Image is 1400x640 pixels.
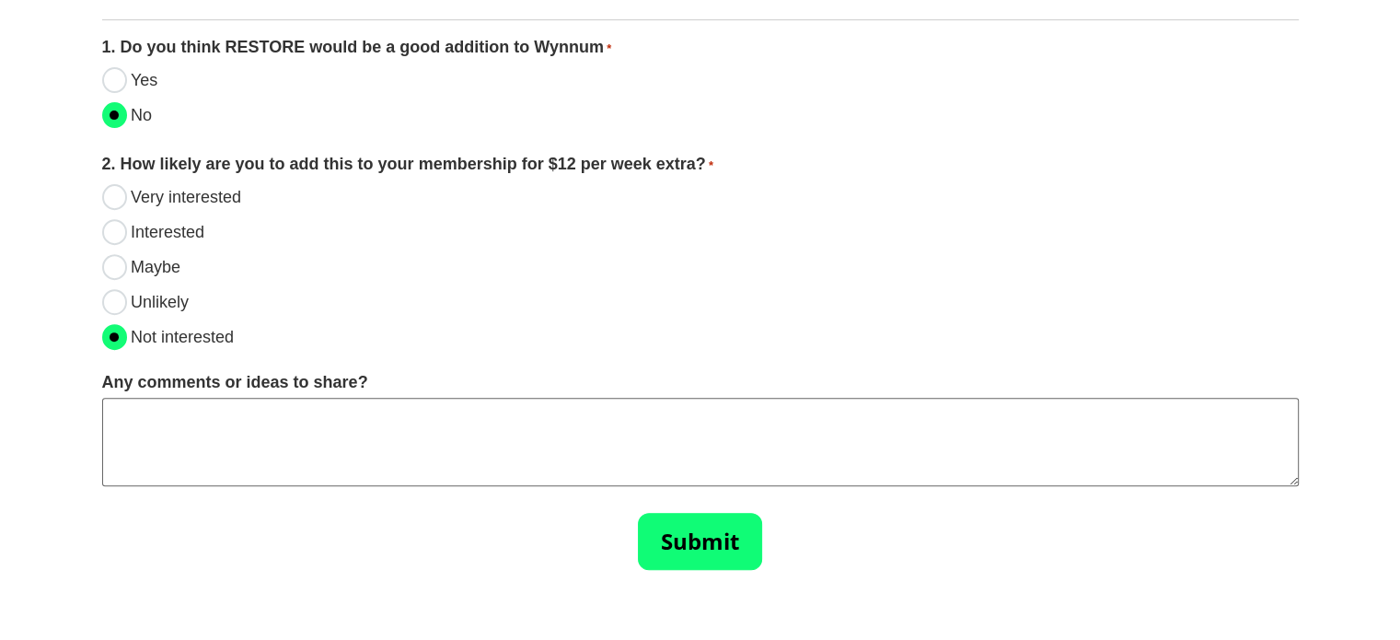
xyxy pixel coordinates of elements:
label: Very interested [131,189,241,205]
legend: 1. Do you think RESTORE would be a good addition to Wynnum [102,35,612,60]
label: Yes [131,72,157,88]
legend: 2. How likely are you to add this to your membership for $12 per week extra? [102,152,714,177]
label: Maybe [131,259,180,275]
label: Any comments or ideas to share? [102,374,368,390]
input: Submit [638,513,762,570]
label: No [131,107,152,123]
label: Not interested [131,329,234,345]
label: Unlikely [131,294,189,310]
label: Interested [131,224,204,240]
